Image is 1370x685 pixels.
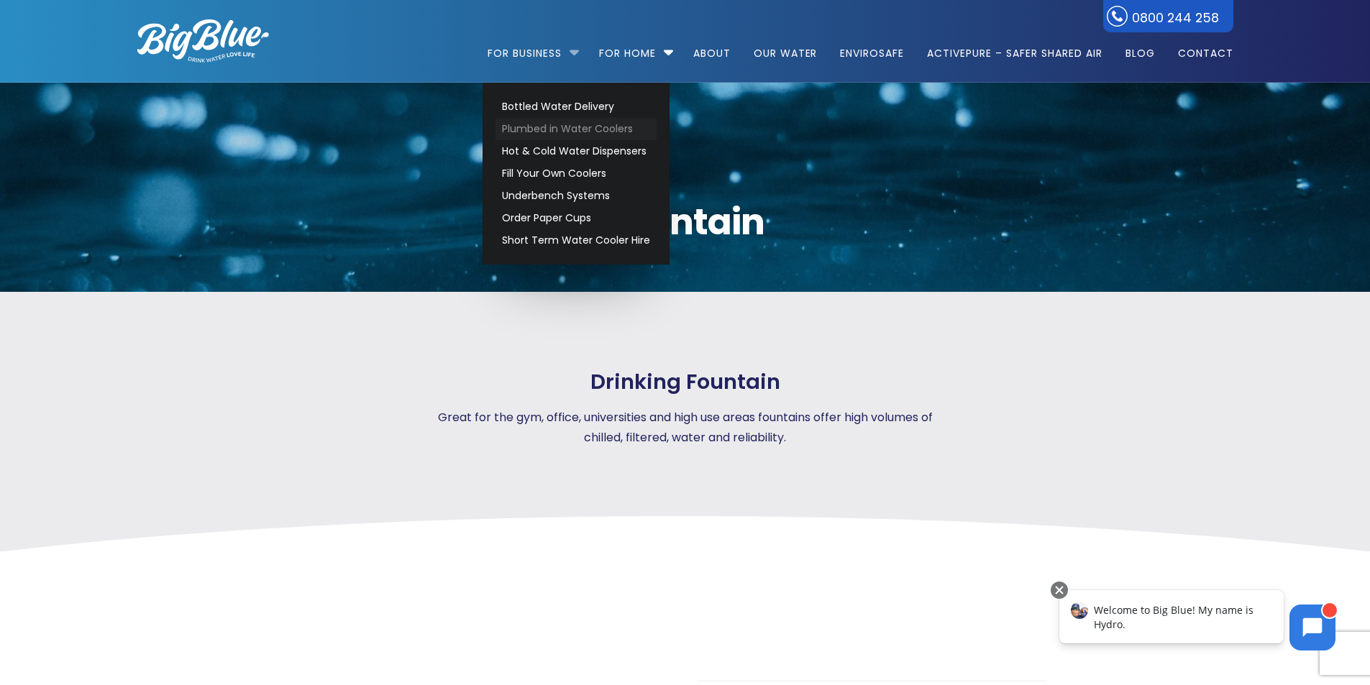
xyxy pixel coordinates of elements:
[418,408,953,448] p: Great for the gym, office, universities and high use areas fountains offer high volumes of chille...
[496,140,657,162] a: Hot & Cold Water Dispensers
[1044,579,1350,665] iframe: Chatbot
[496,96,657,118] a: Bottled Water Delivery
[496,229,657,252] a: Short Term Water Cooler Hire
[137,19,269,63] img: logo
[496,185,657,207] a: Underbench Systems
[496,162,657,185] a: Fill Your Own Coolers
[590,369,780,395] span: Drinking Fountain
[137,204,1233,240] span: Fountain
[496,207,657,229] a: Order Paper Cups
[496,118,657,140] a: Plumbed in Water Coolers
